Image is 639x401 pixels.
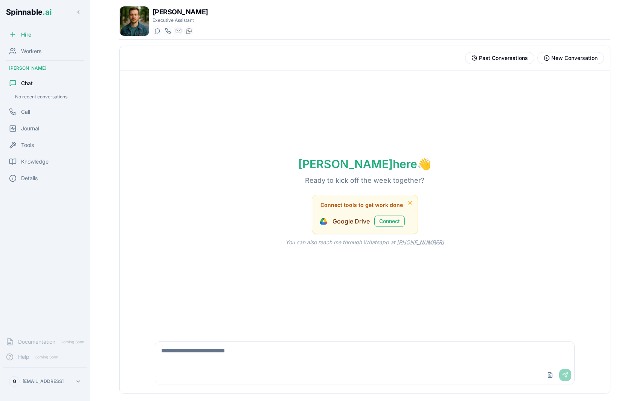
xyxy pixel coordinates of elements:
[58,338,87,346] span: Coming Soon
[6,374,84,389] button: G[EMAIL_ADDRESS]
[479,54,528,62] span: Past Conversations
[21,125,39,132] span: Journal
[397,239,444,245] a: [PHONE_NUMBER]
[13,378,16,384] span: G
[18,353,29,361] span: Help
[120,6,149,36] img: João Nelson
[21,80,33,87] span: Chat
[417,157,431,171] span: wave
[3,62,87,74] div: [PERSON_NAME]
[43,8,52,17] span: .ai
[21,108,30,116] span: Call
[21,141,34,149] span: Tools
[153,26,162,35] button: Start a chat with João Nelson
[23,378,64,384] p: [EMAIL_ADDRESS]
[18,338,55,346] span: Documentation
[319,217,328,226] img: Google Drive
[286,157,443,171] h1: [PERSON_NAME] here
[320,201,403,209] span: Connect tools to get work done
[153,17,208,23] p: Executive Assistant
[374,216,405,227] button: Connect
[465,52,534,64] button: View past conversations
[537,52,604,64] button: Start new conversation
[6,8,52,17] span: Spinnable
[12,92,84,101] div: No recent conversations
[21,158,49,165] span: Knowledge
[21,174,38,182] span: Details
[174,26,183,35] button: Send email to joão.nelson@getspinnable.ai
[551,54,598,62] span: New Conversation
[332,217,370,226] span: Google Drive
[184,26,193,35] button: WhatsApp
[273,239,456,246] p: You can also reach me through Whatsapp at
[293,175,436,186] p: Ready to kick off the week together?
[406,198,415,207] button: Dismiss tool suggestions
[163,26,172,35] button: Start a call with João Nelson
[21,47,41,55] span: Workers
[186,28,192,34] img: WhatsApp
[32,354,61,361] span: Coming Soon
[21,31,31,38] span: Hire
[153,7,208,17] h1: [PERSON_NAME]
